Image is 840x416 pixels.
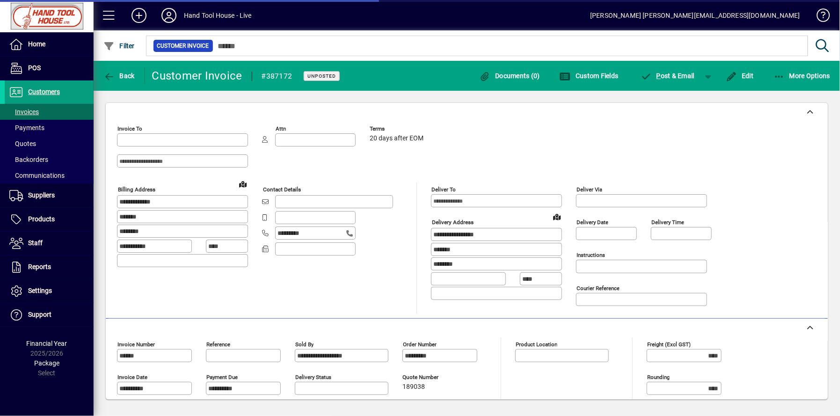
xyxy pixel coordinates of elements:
div: [PERSON_NAME] [PERSON_NAME][EMAIL_ADDRESS][DOMAIN_NAME] [590,8,800,23]
div: Hand Tool House - Live [184,8,252,23]
button: More Options [771,67,833,84]
span: Invoices [9,108,39,116]
mat-label: Instructions [577,252,605,258]
button: Post & Email [636,67,700,84]
button: Filter [101,37,137,54]
a: Knowledge Base [810,2,828,32]
span: Quote number [402,374,459,380]
span: Back [103,72,135,80]
mat-label: Courier Reference [577,285,620,292]
button: Profile [154,7,184,24]
a: View on map [549,209,564,224]
span: Communications [9,172,65,179]
mat-label: Payment due [206,374,238,380]
button: Add [124,7,154,24]
button: Custom Fields [557,67,621,84]
mat-label: Product location [516,341,557,348]
span: Backorders [9,156,48,163]
a: Home [5,33,94,56]
mat-label: Delivery time [651,219,684,226]
a: POS [5,57,94,80]
span: Customer Invoice [157,41,209,51]
span: Terms [370,126,426,132]
span: Filter [103,42,135,50]
a: Suppliers [5,184,94,207]
span: Custom Fields [560,72,619,80]
a: Payments [5,120,94,136]
a: Settings [5,279,94,303]
mat-label: Invoice date [117,374,147,380]
span: More Options [774,72,831,80]
span: Products [28,215,55,223]
a: Communications [5,168,94,183]
mat-label: Deliver via [577,186,602,193]
span: Staff [28,239,43,247]
mat-label: Attn [276,125,286,132]
mat-label: Invoice number [117,341,155,348]
span: Unposted [307,73,336,79]
span: Package [34,359,59,367]
a: Staff [5,232,94,255]
a: Support [5,303,94,327]
span: Documents (0) [479,72,540,80]
span: ost & Email [641,72,695,80]
app-page-header-button: Back [94,67,145,84]
a: Products [5,208,94,231]
a: Quotes [5,136,94,152]
span: 20 days after EOM [370,135,424,142]
div: Customer Invoice [152,68,242,83]
button: Edit [723,67,756,84]
div: #387172 [262,69,292,84]
span: Quotes [9,140,36,147]
span: Customers [28,88,60,95]
span: Financial Year [27,340,67,347]
span: Suppliers [28,191,55,199]
button: Documents (0) [477,67,542,84]
mat-label: Delivery date [577,219,608,226]
span: 189038 [402,383,425,391]
a: Reports [5,255,94,279]
span: Edit [726,72,754,80]
mat-label: Deliver To [431,186,456,193]
mat-label: Invoice To [117,125,142,132]
span: Home [28,40,45,48]
span: Support [28,311,51,318]
mat-label: Delivery status [295,374,331,380]
span: POS [28,64,41,72]
mat-label: Order number [403,341,437,348]
mat-label: Rounding [647,374,670,380]
span: Reports [28,263,51,270]
a: Invoices [5,104,94,120]
mat-label: Freight (excl GST) [647,341,691,348]
span: Payments [9,124,44,131]
span: Settings [28,287,52,294]
button: Back [101,67,137,84]
span: P [657,72,661,80]
mat-label: Sold by [295,341,314,348]
a: View on map [235,176,250,191]
a: Backorders [5,152,94,168]
mat-label: Reference [206,341,230,348]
